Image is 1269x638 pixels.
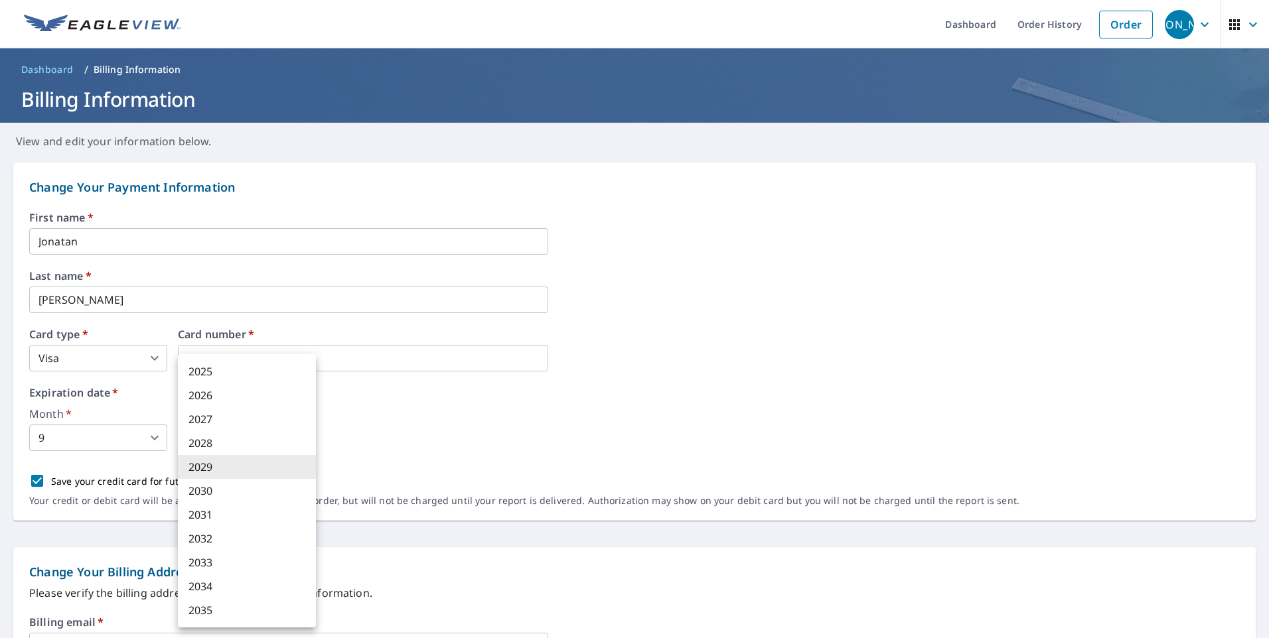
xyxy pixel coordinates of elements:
[178,598,316,622] li: 2035
[178,455,316,479] li: 2029
[178,574,316,598] li: 2034
[178,359,316,383] li: 2025
[178,527,316,550] li: 2032
[178,431,316,455] li: 2028
[178,479,316,503] li: 2030
[178,407,316,431] li: 2027
[178,383,316,407] li: 2026
[178,503,316,527] li: 2031
[178,550,316,574] li: 2033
